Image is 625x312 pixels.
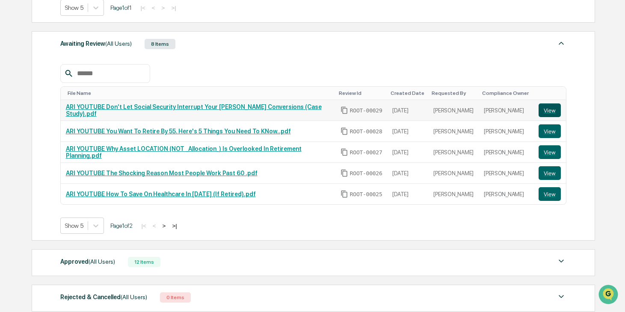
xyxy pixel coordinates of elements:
[341,169,348,177] span: Copy Id
[60,144,104,151] a: Powered byPylon
[145,39,175,49] div: 8 Items
[479,100,533,121] td: [PERSON_NAME]
[428,184,479,204] td: [PERSON_NAME]
[66,103,322,117] a: ARI YOUTUBE Don’t Let Social Security Interrupt Your [PERSON_NAME] Conversions (Case Study).pdf
[60,38,132,49] div: Awaiting Review
[341,106,348,114] span: Copy Id
[169,4,178,12] button: >|
[598,284,621,307] iframe: Open customer support
[556,291,566,302] img: caret
[17,124,54,132] span: Data Lookup
[150,222,159,230] button: <
[160,222,169,230] button: >
[159,4,168,12] button: >
[139,222,149,230] button: |<
[428,142,479,163] td: [PERSON_NAME]
[482,90,530,96] div: Toggle SortBy
[62,109,69,115] div: 🗄️
[387,100,428,121] td: [DATE]
[66,170,258,177] a: ARI YOUTUBE The Shocking Reason Most People Work Past 60 .pdf
[387,142,428,163] td: [DATE]
[68,90,332,96] div: Toggle SortBy
[556,38,566,48] img: caret
[350,107,382,114] span: ROOT-00029
[105,40,132,47] span: (All Users)
[60,291,147,303] div: Rejected & Cancelled
[9,18,156,32] p: How can we help?
[428,163,479,184] td: [PERSON_NAME]
[160,292,191,303] div: 0 Items
[71,108,106,116] span: Attestations
[121,294,147,300] span: (All Users)
[29,65,140,74] div: Start new chat
[89,258,115,265] span: (All Users)
[341,190,348,198] span: Copy Id
[350,128,382,135] span: ROOT-00028
[539,187,561,201] button: View
[539,145,561,159] button: View
[339,90,384,96] div: Toggle SortBy
[350,191,382,198] span: ROOT-00025
[66,128,291,135] a: ARI YOUTUBE You Want To Retire By 55. Here's 5 Things You Need To KNow..pdf
[60,256,115,267] div: Approved
[391,90,425,96] div: Toggle SortBy
[17,108,55,116] span: Preclearance
[350,170,382,177] span: ROOT-00026
[149,4,158,12] button: <
[428,121,479,142] td: [PERSON_NAME]
[5,121,57,136] a: 🔎Data Lookup
[9,125,15,132] div: 🔎
[9,109,15,115] div: 🖐️
[350,149,382,156] span: ROOT-00027
[29,74,108,81] div: We're available if you need us!
[169,222,179,230] button: >|
[341,127,348,135] span: Copy Id
[5,104,59,120] a: 🖐️Preclearance
[432,90,475,96] div: Toggle SortBy
[539,124,561,138] button: View
[110,222,133,229] span: Page 1 of 2
[145,68,156,78] button: Start new chat
[110,4,132,11] span: Page 1 of 1
[387,163,428,184] td: [DATE]
[66,145,302,159] a: ARI YOUTUBE Why Asset LOCATION (NOT _Allocation_) Is Overlooked In Retirement Planning.pdf
[479,184,533,204] td: [PERSON_NAME]
[85,145,104,151] span: Pylon
[387,184,428,204] td: [DATE]
[341,148,348,156] span: Copy Id
[539,103,561,117] button: View
[9,65,24,81] img: 1746055101610-c473b297-6a78-478c-a979-82029cc54cd1
[59,104,110,120] a: 🗄️Attestations
[66,191,256,197] a: ARI YOUTUBE How To Save On Healthcare In [DATE] (If Retired).pdf
[387,121,428,142] td: [DATE]
[138,4,148,12] button: |<
[128,257,160,267] div: 12 Items
[539,166,561,180] button: View
[428,100,479,121] td: [PERSON_NAME]
[479,121,533,142] td: [PERSON_NAME]
[479,163,533,184] td: [PERSON_NAME]
[540,90,563,96] div: Toggle SortBy
[479,142,533,163] td: [PERSON_NAME]
[556,256,566,266] img: caret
